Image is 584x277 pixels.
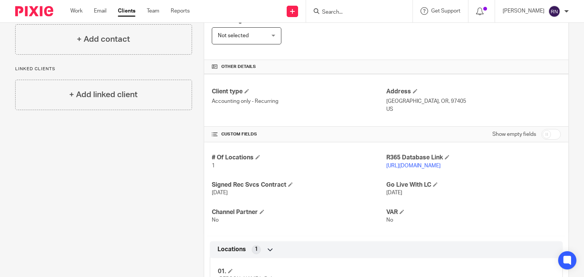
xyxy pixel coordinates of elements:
[503,7,544,15] p: [PERSON_NAME]
[431,8,460,14] span: Get Support
[212,208,386,216] h4: Channel Partner
[77,33,130,45] h4: + Add contact
[212,163,215,168] span: 1
[492,131,536,138] label: Show empty fields
[386,181,561,189] h4: Go Live With LC
[15,6,53,16] img: Pixie
[221,64,256,70] span: Other details
[386,208,561,216] h4: VAR
[386,98,561,105] p: [GEOGRAPHIC_DATA], OR, 97405
[386,217,393,223] span: No
[386,154,561,162] h4: R365 Database Link
[212,88,386,96] h4: Client type
[386,105,561,113] p: US
[212,190,228,195] span: [DATE]
[386,163,441,168] a: [URL][DOMAIN_NAME]
[15,66,192,72] p: Linked clients
[321,9,390,16] input: Search
[147,7,159,15] a: Team
[218,33,249,38] span: Not selected
[386,88,561,96] h4: Address
[548,5,560,17] img: svg%3E
[212,154,386,162] h4: # Of Locations
[255,246,258,253] span: 1
[118,7,135,15] a: Clients
[171,7,190,15] a: Reports
[217,246,246,253] span: Locations
[69,89,138,101] h4: + Add linked client
[94,7,106,15] a: Email
[212,181,386,189] h4: Signed Rec Svcs Contract
[212,131,386,137] h4: CUSTOM FIELDS
[212,217,219,223] span: No
[70,7,83,15] a: Work
[218,268,386,275] h4: 01.
[386,190,402,195] span: [DATE]
[212,98,386,105] p: Accounting only - Recurring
